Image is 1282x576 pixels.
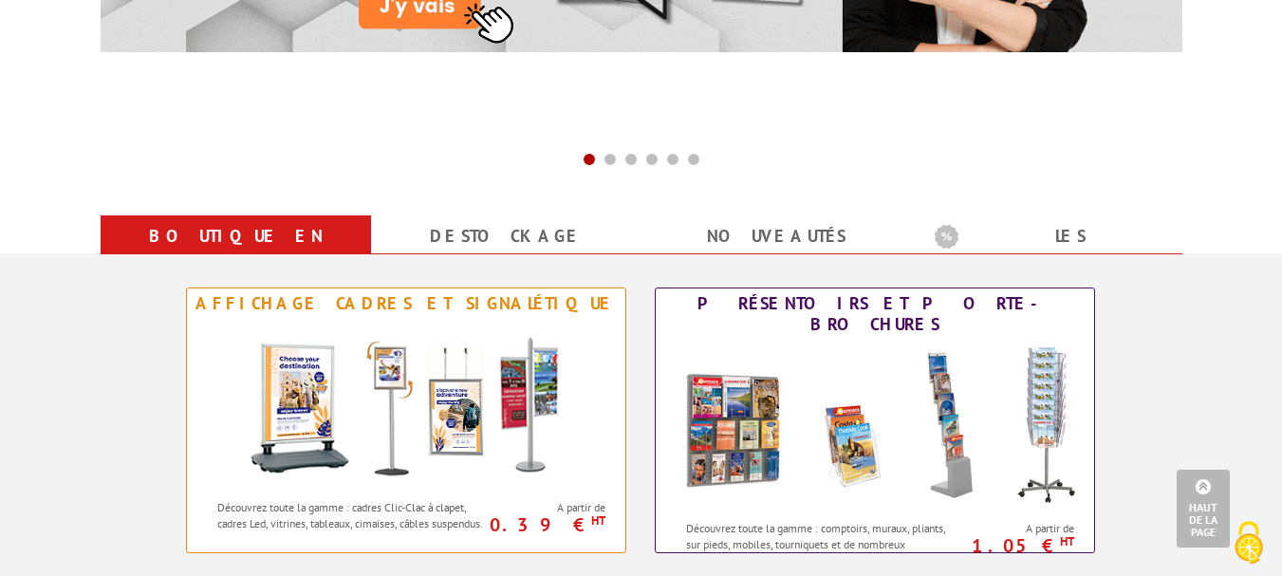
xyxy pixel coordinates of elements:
[1216,511,1282,576] button: Cookies (fenêtre modale)
[1060,533,1074,549] sup: HT
[231,319,582,490] img: Affichage Cadres et Signalétique
[666,340,1084,511] img: Présentoirs et Porte-brochures
[686,520,957,568] p: Découvrez toute la gamme : comptoirs, muraux, pliants, sur pieds, mobiles, tourniquets et de nomb...
[935,219,1160,288] a: Les promotions
[660,293,1089,335] div: Présentoirs et Porte-brochures
[953,540,1075,551] p: 1.05 €
[217,499,488,531] p: Découvrez toute la gamme : cadres Clic-Clac à clapet, cadres Led, vitrines, tableaux, cimaises, c...
[664,219,889,253] a: nouveautés
[192,293,621,314] div: Affichage Cadres et Signalétique
[493,500,606,515] span: A partir de
[591,512,605,529] sup: HT
[484,519,606,530] p: 0.39 €
[1177,470,1230,548] a: Haut de la page
[935,219,1172,257] b: Les promotions
[186,288,626,553] a: Affichage Cadres et Signalétique Affichage Cadres et Signalétique Découvrez toute la gamme : cadr...
[394,219,619,253] a: Destockage
[655,288,1095,553] a: Présentoirs et Porte-brochures Présentoirs et Porte-brochures Découvrez toute la gamme : comptoir...
[123,219,348,288] a: Boutique en ligne
[962,521,1075,536] span: A partir de
[1225,519,1273,567] img: Cookies (fenêtre modale)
